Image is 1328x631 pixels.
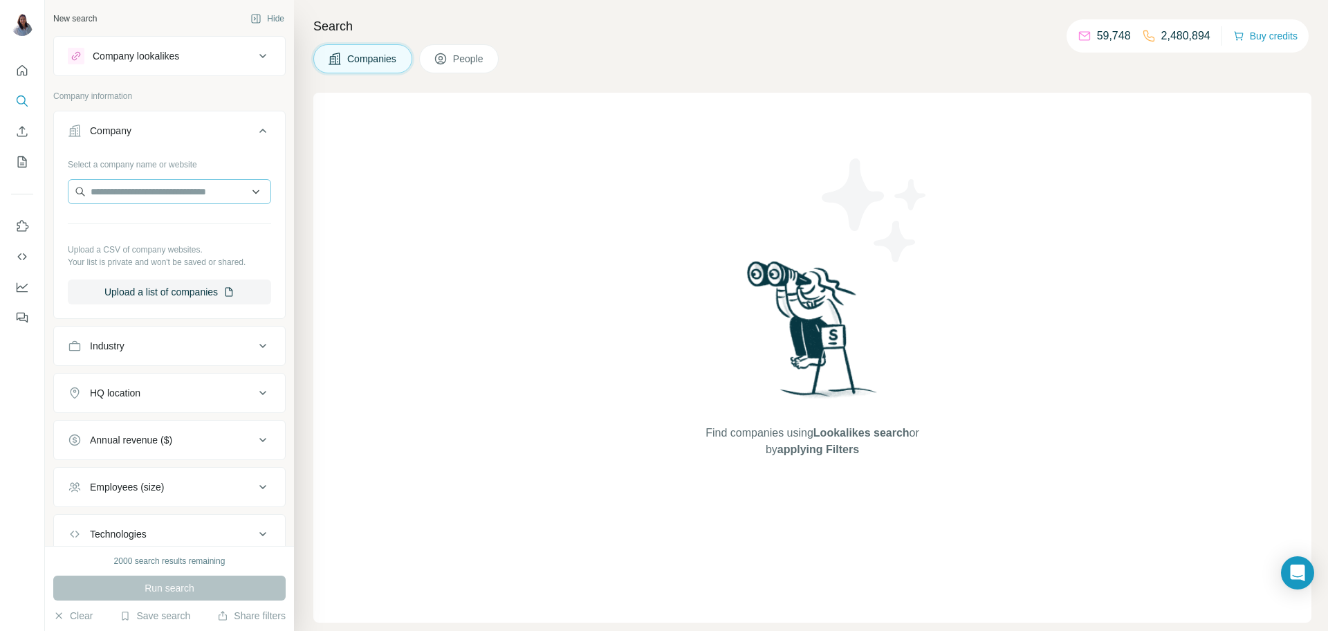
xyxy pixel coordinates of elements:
button: Buy credits [1233,26,1298,46]
button: Feedback [11,305,33,330]
p: 59,748 [1097,28,1131,44]
span: People [453,52,485,66]
button: Dashboard [11,275,33,300]
p: Company information [53,90,286,102]
button: Company lookalikes [54,39,285,73]
img: Surfe Illustration - Stars [813,148,937,273]
button: Search [11,89,33,113]
span: Lookalikes search [813,427,910,439]
span: Companies [347,52,398,66]
img: Surfe Illustration - Woman searching with binoculars [741,257,885,412]
button: Enrich CSV [11,119,33,144]
button: Save search [120,609,190,623]
button: Quick start [11,58,33,83]
button: Share filters [217,609,286,623]
p: Upload a CSV of company websites. [68,244,271,256]
button: Use Surfe on LinkedIn [11,214,33,239]
img: Avatar [11,14,33,36]
button: Use Surfe API [11,244,33,269]
button: Industry [54,329,285,363]
p: Your list is private and won't be saved or shared. [68,256,271,268]
button: Annual revenue ($) [54,423,285,457]
div: Annual revenue ($) [90,433,172,447]
div: Company lookalikes [93,49,179,63]
div: 2000 search results remaining [114,555,225,567]
div: Select a company name or website [68,153,271,171]
button: Clear [53,609,93,623]
div: Employees (size) [90,480,164,494]
button: Employees (size) [54,470,285,504]
button: Hide [241,8,294,29]
p: 2,480,894 [1161,28,1210,44]
span: Find companies using or by [701,425,923,458]
button: Upload a list of companies [68,280,271,304]
div: HQ location [90,386,140,400]
button: My lists [11,149,33,174]
button: Technologies [54,518,285,551]
div: Industry [90,339,124,353]
div: New search [53,12,97,25]
h4: Search [313,17,1311,36]
div: Technologies [90,527,147,541]
button: Company [54,114,285,153]
div: Open Intercom Messenger [1281,556,1314,589]
button: HQ location [54,376,285,410]
span: applying Filters [777,443,859,455]
div: Company [90,124,131,138]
